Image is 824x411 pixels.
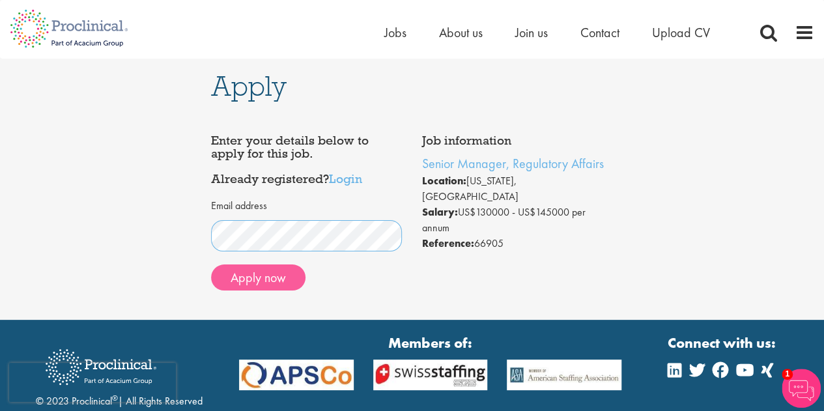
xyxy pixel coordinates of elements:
iframe: reCAPTCHA [9,363,176,402]
strong: Salary: [422,205,458,219]
a: Join us [515,24,548,41]
div: © 2023 Proclinical | All Rights Reserved [36,339,203,409]
h4: Job information [422,134,614,147]
a: Contact [580,24,619,41]
img: APSCo [363,360,498,390]
a: Senior Manager, Regulatory Affairs [422,155,604,172]
li: [US_STATE], [GEOGRAPHIC_DATA] [422,173,614,205]
span: Apply [211,68,287,104]
span: 1 [782,369,793,380]
img: APSCo [229,360,363,390]
a: Jobs [384,24,406,41]
img: APSCo [497,360,631,390]
h4: Enter your details below to apply for this job. Already registered? [211,134,403,186]
li: 66905 [422,236,614,251]
a: About us [439,24,483,41]
a: Login [329,171,362,186]
button: Apply now [211,264,305,291]
strong: Members of: [239,333,622,353]
a: Upload CV [652,24,710,41]
strong: Location: [422,174,466,188]
li: US$130000 - US$145000 per annum [422,205,614,236]
label: Email address [211,199,267,214]
img: Proclinical Recruitment [36,340,166,394]
strong: Connect with us: [668,333,778,353]
strong: Reference: [422,236,474,250]
img: Chatbot [782,369,821,408]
